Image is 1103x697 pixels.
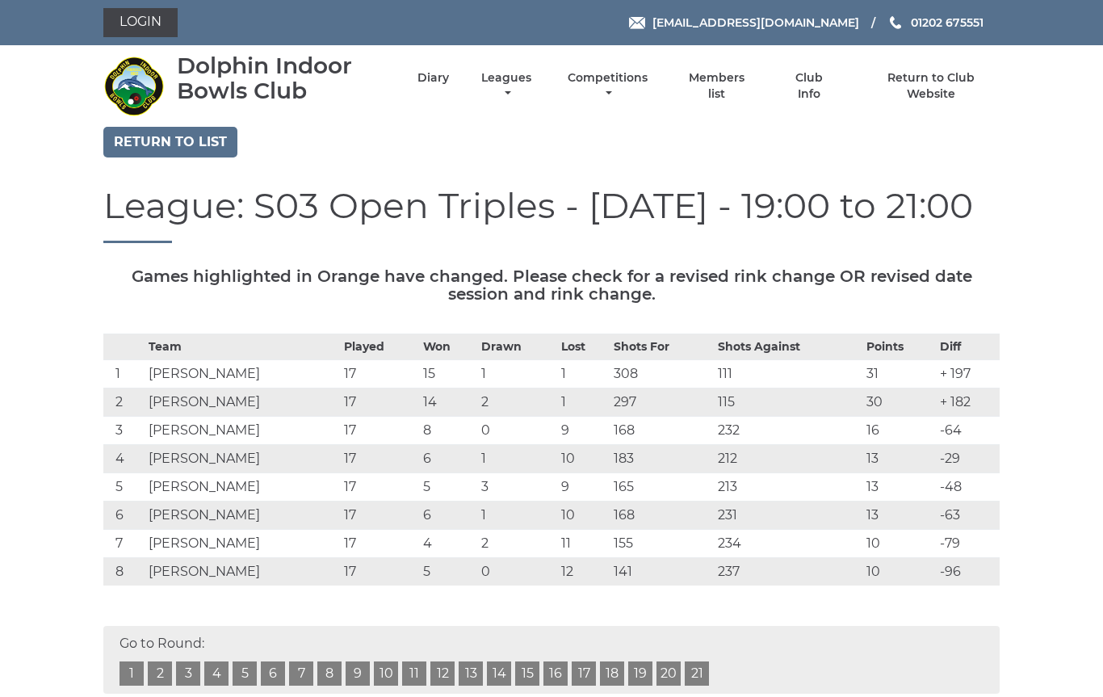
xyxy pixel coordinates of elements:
[936,360,1000,388] td: + 197
[862,334,937,360] th: Points
[557,502,610,530] td: 10
[487,661,511,686] a: 14
[557,530,610,558] td: 11
[103,388,145,417] td: 2
[911,15,983,30] span: 01202 675551
[419,473,477,502] td: 5
[477,530,556,558] td: 2
[557,558,610,586] td: 12
[340,445,419,473] td: 17
[887,14,983,31] a: Phone us 01202 675551
[419,360,477,388] td: 15
[936,473,1000,502] td: -48
[477,473,556,502] td: 3
[652,15,859,30] span: [EMAIL_ADDRESS][DOMAIN_NAME]
[610,360,714,388] td: 308
[459,661,483,686] a: 13
[419,334,477,360] th: Won
[103,267,1000,303] h5: Games highlighted in Orange have changed. Please check for a revised rink change OR revised date ...
[714,530,862,558] td: 234
[145,530,340,558] td: [PERSON_NAME]
[610,334,714,360] th: Shots For
[103,56,164,116] img: Dolphin Indoor Bowls Club
[419,417,477,445] td: 8
[936,417,1000,445] td: -64
[402,661,426,686] a: 11
[340,360,419,388] td: 17
[145,445,340,473] td: [PERSON_NAME]
[680,70,754,102] a: Members list
[103,417,145,445] td: 3
[714,388,862,417] td: 115
[714,360,862,388] td: 111
[714,445,862,473] td: 212
[936,445,1000,473] td: -29
[610,445,714,473] td: 183
[656,661,681,686] a: 20
[145,473,340,502] td: [PERSON_NAME]
[890,16,901,29] img: Phone us
[557,417,610,445] td: 9
[477,360,556,388] td: 1
[477,502,556,530] td: 1
[419,502,477,530] td: 6
[610,388,714,417] td: 297
[340,502,419,530] td: 17
[419,558,477,586] td: 5
[103,8,178,37] a: Login
[176,661,200,686] a: 3
[557,388,610,417] td: 1
[103,473,145,502] td: 5
[936,502,1000,530] td: -63
[862,473,937,502] td: 13
[629,17,645,29] img: Email
[610,558,714,586] td: 141
[936,530,1000,558] td: -79
[610,417,714,445] td: 168
[862,445,937,473] td: 13
[477,445,556,473] td: 1
[233,661,257,686] a: 5
[610,502,714,530] td: 168
[629,14,859,31] a: Email [EMAIL_ADDRESS][DOMAIN_NAME]
[557,473,610,502] td: 9
[610,473,714,502] td: 165
[430,661,455,686] a: 12
[204,661,229,686] a: 4
[557,360,610,388] td: 1
[714,558,862,586] td: 237
[936,558,1000,586] td: -96
[862,530,937,558] td: 10
[477,558,556,586] td: 0
[862,360,937,388] td: 31
[685,661,709,686] a: 21
[477,388,556,417] td: 2
[936,388,1000,417] td: + 182
[148,661,172,686] a: 2
[340,417,419,445] td: 17
[628,661,652,686] a: 19
[862,417,937,445] td: 16
[564,70,652,102] a: Competitions
[543,661,568,686] a: 16
[145,334,340,360] th: Team
[714,417,862,445] td: 232
[103,445,145,473] td: 4
[419,445,477,473] td: 6
[261,661,285,686] a: 6
[862,558,937,586] td: 10
[145,388,340,417] td: [PERSON_NAME]
[419,388,477,417] td: 14
[340,388,419,417] td: 17
[103,360,145,388] td: 1
[557,334,610,360] th: Lost
[103,626,1000,694] div: Go to Round:
[419,530,477,558] td: 4
[477,417,556,445] td: 0
[103,558,145,586] td: 8
[340,558,419,586] td: 17
[714,473,862,502] td: 213
[863,70,1000,102] a: Return to Club Website
[862,388,937,417] td: 30
[515,661,539,686] a: 15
